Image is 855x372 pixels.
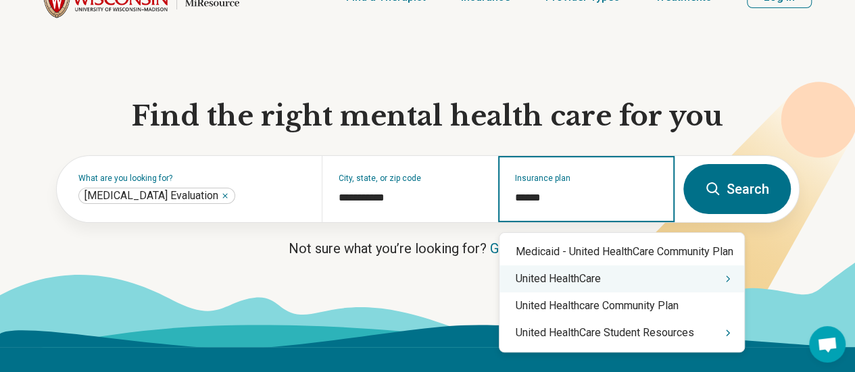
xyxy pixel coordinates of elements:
div: Medicaid - United HealthСare Community Plan [499,238,744,265]
label: What are you looking for? [78,174,306,182]
div: United HealthCare [499,265,744,292]
div: United Healthcare Community Plan [499,292,744,319]
a: Get matched [490,240,566,257]
button: Search [683,164,791,214]
span: [MEDICAL_DATA] Evaluation [84,189,218,203]
div: ADHD Evaluation [78,188,235,204]
div: Open chat [809,326,846,363]
div: Suggestions [499,238,744,346]
h1: Find the right mental health care for you [56,99,800,134]
button: ADHD Evaluation [221,192,229,200]
p: Not sure what you’re looking for? [56,239,800,258]
div: United HealthCare Student Resources [499,319,744,346]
